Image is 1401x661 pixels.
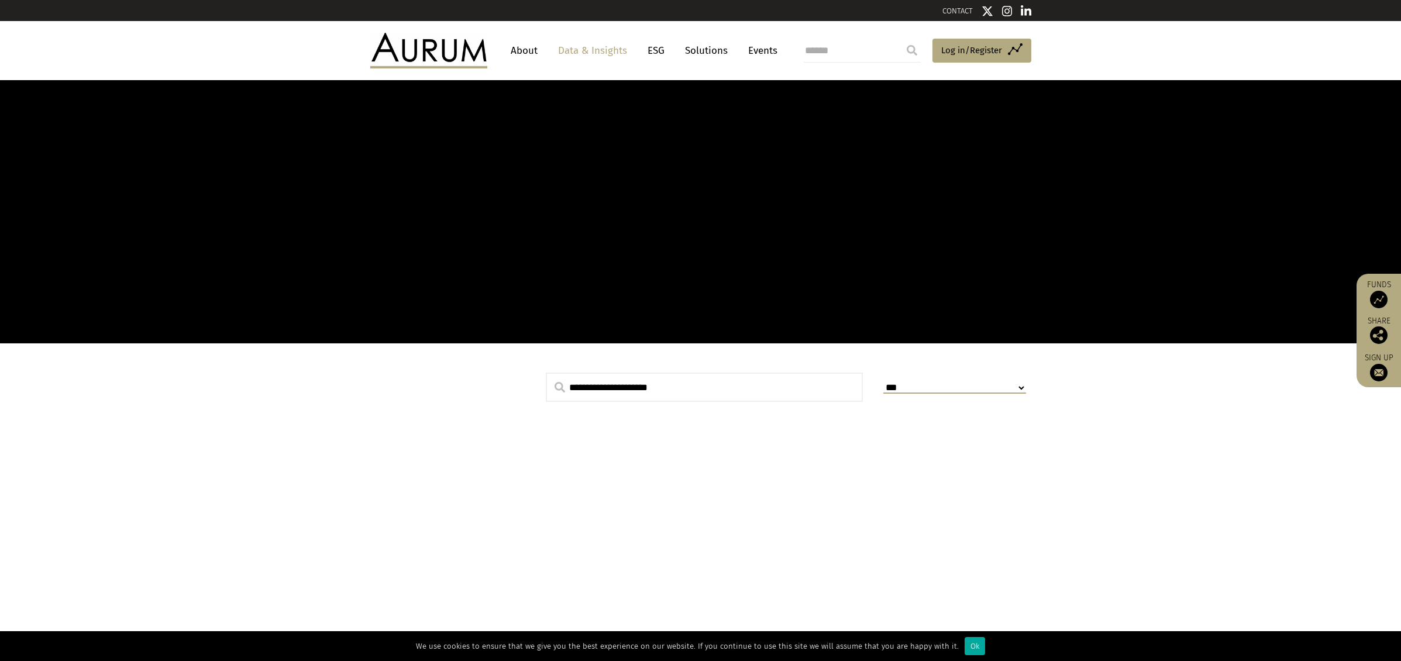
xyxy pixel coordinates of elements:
img: Linkedin icon [1021,5,1031,17]
a: Log in/Register [932,39,1031,63]
a: Sign up [1362,353,1395,381]
input: Submit [900,39,924,62]
img: Share this post [1370,326,1388,344]
img: Instagram icon [1002,5,1013,17]
img: Access Funds [1370,291,1388,308]
a: Events [742,40,777,61]
img: Twitter icon [982,5,993,17]
img: Aurum [370,33,487,68]
a: Data & Insights [552,40,633,61]
a: ESG [642,40,670,61]
img: search.svg [555,382,565,393]
div: Share [1362,317,1395,344]
a: Funds [1362,280,1395,308]
a: About [505,40,543,61]
div: Ok [965,637,985,655]
span: Log in/Register [941,43,1002,57]
a: CONTACT [942,6,973,15]
img: Sign up to our newsletter [1370,364,1388,381]
a: Solutions [679,40,734,61]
